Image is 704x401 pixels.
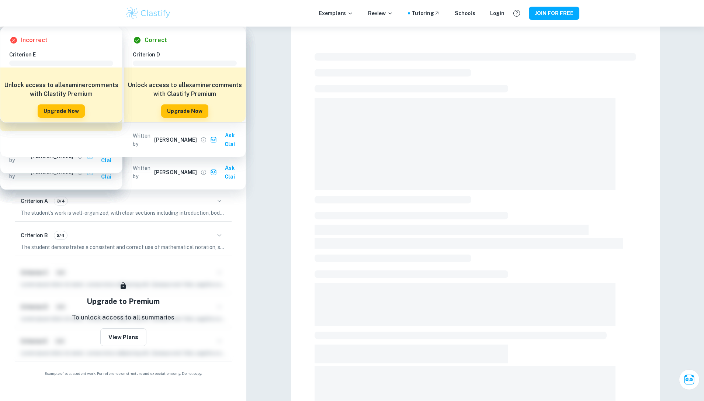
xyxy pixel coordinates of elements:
p: The student's work is well-organized, with clear sections including introduction, body, and concl... [21,209,226,217]
h6: Criterion B [21,231,48,239]
h6: Unlock access to all examiner comments with Clastify Premium [128,81,242,98]
button: JOIN FOR FREE [529,7,579,20]
p: Written by [133,164,153,180]
p: Review [368,9,393,17]
h6: [PERSON_NAME] [154,168,197,176]
h6: Incorrect [21,36,48,45]
img: Clastify logo [125,6,172,21]
p: Written by [133,132,153,148]
button: Upgrade Now [161,104,208,118]
button: View full profile [198,167,209,177]
span: Example of past student work. For reference on structure and expectations only. Do not copy. [9,371,237,376]
button: Ask Clai [209,161,243,183]
h5: Upgrade to Premium [87,296,160,307]
h6: Criterion A [21,197,48,205]
p: To unlock access to all summaries [72,313,174,322]
button: View full profile [198,135,209,145]
span: 2/4 [54,232,67,239]
h6: Correct [145,36,167,45]
p: The student demonstrates a consistent and correct use of mathematical notation, symbols, and term... [21,243,226,251]
h6: Criterion D [133,51,243,59]
button: Upgrade Now [38,104,85,118]
button: Ask Clai [679,369,700,390]
a: Login [490,9,504,17]
h6: Criterion E [9,51,119,59]
button: View Plans [100,328,146,346]
h6: [PERSON_NAME] [154,136,197,144]
h6: Unlock access to all examiner comments with Clastify Premium [4,81,118,98]
a: Schools [455,9,475,17]
img: clai.svg [210,169,217,176]
a: Tutoring [412,9,440,17]
button: Help and Feedback [510,7,523,20]
span: 3/4 [54,198,67,204]
p: Exemplars [319,9,353,17]
img: clai.svg [210,136,217,144]
button: Ask Clai [209,129,243,151]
